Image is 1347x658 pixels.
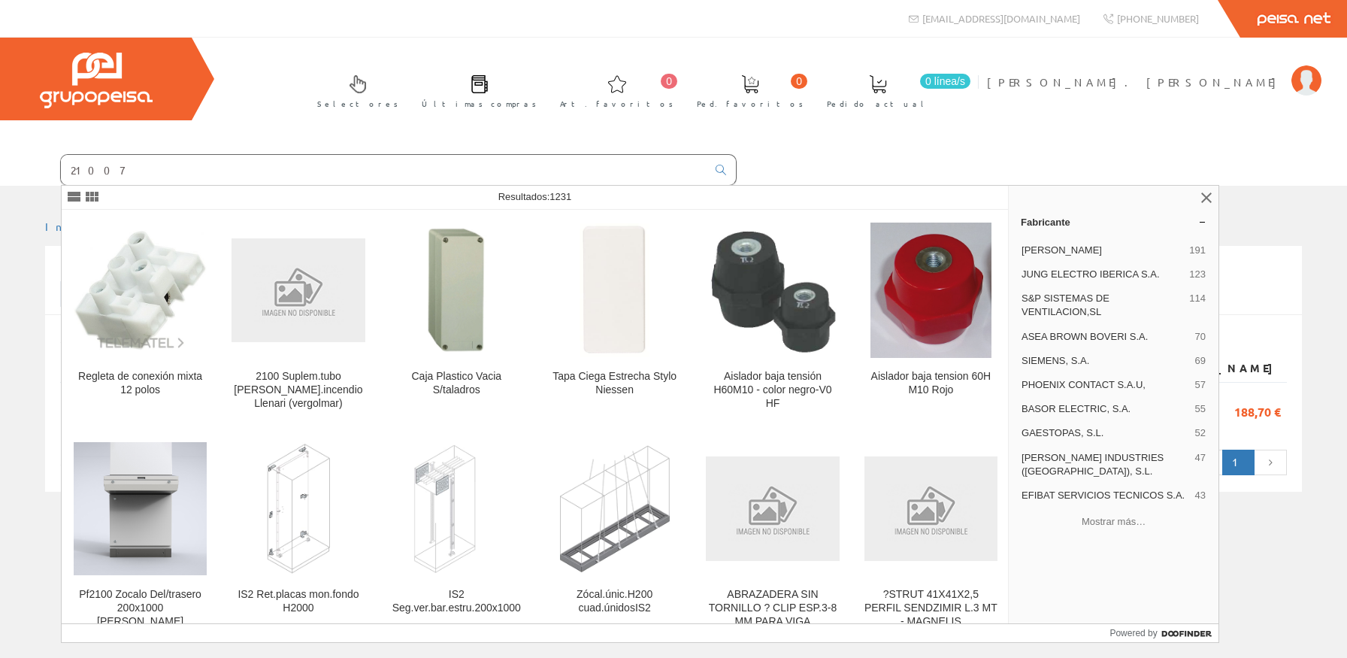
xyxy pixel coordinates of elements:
img: Aislador baja tensión H60M10 - color negro-V0 HF [706,225,839,356]
span: 114 [1189,292,1206,319]
span: 0 [791,74,807,89]
div: Aislador baja tensión H60M10 - color negro-V0 HF [706,370,839,411]
span: 0 línea/s [920,74,970,89]
span: 0 [661,74,677,89]
img: Zócal.únic.H200 cuad.únidosIS2 [548,442,681,575]
img: ABRAZADERA SIN TORNILLO ? CLIP ESP.3-8 MM PARA VIGA [706,456,839,561]
img: Caja Plastico Vacia S/taladros [390,223,523,356]
div: Regleta de conexión mixta 12 polos [74,370,207,397]
span: JUNG ELECTRO IBERICA S.A. [1022,268,1183,281]
img: Aislador baja tension 60H M10 Rojo [870,223,991,358]
a: Powered by [1109,624,1218,642]
span: [PHONE_NUMBER] [1117,12,1199,25]
span: EFIBAT SERVICIOS TECNICOS S.A. [1022,489,1189,502]
span: Últimas compras [422,96,537,111]
span: 43 [1195,489,1206,502]
a: Selectores [302,62,406,117]
a: 2100 Suplem.tubo Puls.incendio Llenari (vergolmar) 2100 Suplem.tubo [PERSON_NAME].incendio Llenar... [219,211,377,428]
span: 55 [1195,402,1206,416]
span: 57 [1195,378,1206,392]
span: BASOR ELECTRIC, S.A. [1022,402,1189,416]
span: [PERSON_NAME]. [PERSON_NAME] [987,74,1284,89]
a: Tapa Ciega Estrecha Stylo Niessen Tapa Ciega Estrecha Stylo Niessen [536,211,693,428]
a: Caja Plastico Vacia S/taladros Caja Plastico Vacia S/taladros [378,211,535,428]
span: SIEMENS, S.A. [1022,354,1189,368]
img: ?STRUT 41X41X2,5 PERFIL SENDZIMIR L.3 MT - MAGNELIS [864,456,997,561]
span: [PERSON_NAME] [1022,244,1183,257]
span: Art. favoritos [560,96,673,111]
div: © Grupo Peisa [45,511,1302,523]
img: Regleta de conexión mixta 12 polos [74,230,207,350]
a: Página actual [1222,450,1255,475]
span: PHOENIX CONTACT S.A.U, [1022,378,1189,392]
span: 52 [1195,426,1206,440]
span: S&P SISTEMAS DE VENTILACION,SL [1022,292,1183,319]
span: 47 [1195,451,1206,478]
div: Zócal.únic.H200 cuad.únidosIS2 [548,588,681,615]
a: Inicio [45,220,109,233]
div: Tapa Ciega Estrecha Stylo Niessen [548,370,681,397]
img: IS2 Ret.placas mon.fondo H2000 [232,442,365,575]
div: ABRAZADERA SIN TORNILLO ? CLIP ESP.3-8 MM PARA VIGA [706,588,839,629]
span: GAESTOPAS, S.L. [1022,426,1189,440]
a: Regleta de conexión mixta 12 polos Regleta de conexión mixta 12 polos [62,211,219,428]
span: 188,70 € [1234,398,1281,423]
span: 191 [1189,244,1206,257]
img: 2100 Suplem.tubo Puls.incendio Llenari (vergolmar) [232,238,365,343]
div: IS2 Ret.placas mon.fondo H2000 [232,588,365,615]
div: Aislador baja tension 60H M10 Rojo [864,370,997,397]
a: Página siguiente [1254,450,1287,475]
div: ?STRUT 41X41X2,5 PERFIL SENDZIMIR L.3 MT - MAGNELIS [864,588,997,629]
span: [PERSON_NAME] INDUSTRIES ([GEOGRAPHIC_DATA]), S.L. [1022,451,1189,478]
a: Aislador baja tensión H60M10 - color negro-V0 HF Aislador baja tensión H60M10 - color negro-V0 HF [694,211,851,428]
a: [PERSON_NAME]. [PERSON_NAME] [987,62,1321,77]
span: 70 [1195,330,1206,344]
button: Mostrar más… [1015,509,1212,534]
span: Selectores [317,96,398,111]
span: Resultados: [498,191,572,202]
img: Grupo Peisa [40,53,153,108]
div: 2100 Suplem.tubo [PERSON_NAME].incendio Llenari (vergolmar) [232,370,365,411]
span: ASEA BROWN BOVERI S.A. [1022,330,1189,344]
span: Ped. favoritos [697,96,804,111]
span: 69 [1195,354,1206,368]
img: Tapa Ciega Estrecha Stylo Niessen [548,223,681,356]
a: Aislador baja tension 60H M10 Rojo Aislador baja tension 60H M10 Rojo [852,211,1009,428]
div: IS2 Seg.ver.bar.estru.200x1000 [390,588,523,615]
span: [EMAIL_ADDRESS][DOMAIN_NAME] [922,12,1080,25]
span: Powered by [1109,626,1157,640]
a: Fabricante [1009,210,1218,234]
img: IS2 Seg.ver.bar.estru.200x1000 [390,442,523,575]
span: Pedido actual [827,96,929,111]
div: Pf2100 Zocalo Del/trasero 200x1000 [PERSON_NAME] [PERSON_NAME] [74,588,207,642]
span: 123 [1189,268,1206,281]
div: Caja Plastico Vacia S/taladros [390,370,523,397]
a: Últimas compras [407,62,544,117]
img: Pf2100 Zocalo Del/trasero 200x1000 Chapa Acero Eldon [74,442,207,575]
span: 1231 [549,191,571,202]
input: Buscar ... [61,155,707,185]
